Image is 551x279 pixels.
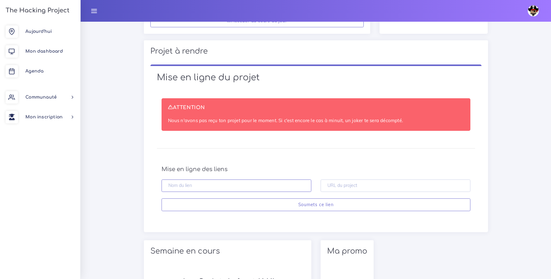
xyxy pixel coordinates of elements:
[528,5,539,16] img: avatar
[162,166,470,173] h4: Mise en ligne des liens
[168,105,464,111] h4: ATTENTION
[157,73,475,83] h1: Mise en ligne du projet
[321,179,470,192] input: URL du project
[150,247,305,256] h2: Semaine en cours
[4,7,69,14] h3: The Hacking Project
[25,115,63,119] span: Mon inscription
[25,29,52,34] span: Aujourd'hui
[25,95,57,100] span: Communauté
[150,47,482,56] h2: Projet à rendre
[327,247,367,256] h2: Ma promo
[168,117,464,124] p: Nous n'avons pas reçu ton projet pour le moment. Si c'est encore le cas à minuit, un joker te ser...
[162,198,470,211] input: Soumets ce lien
[25,49,63,54] span: Mon dashboard
[162,179,311,192] input: Nom du lien
[25,69,43,73] span: Agenda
